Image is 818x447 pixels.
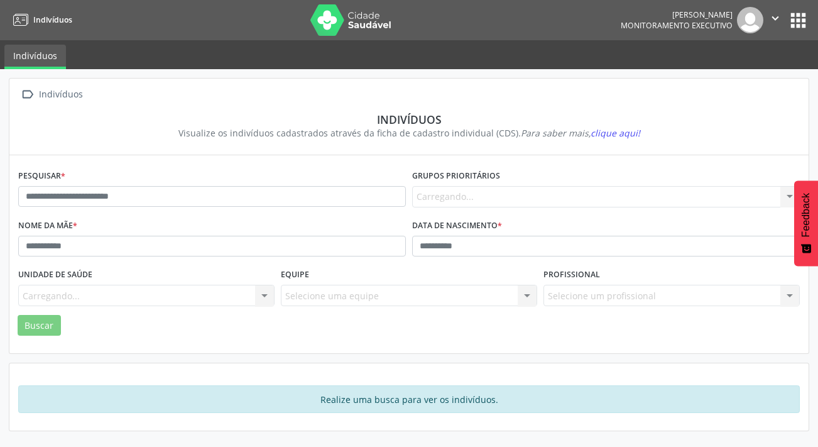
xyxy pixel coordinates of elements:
[4,45,66,69] a: Indivíduos
[737,7,763,33] img: img
[18,265,92,285] label: Unidade de saúde
[621,20,733,31] span: Monitoramento Executivo
[27,113,791,126] div: Indivíduos
[412,167,500,186] label: Grupos prioritários
[36,86,85,104] div: Indivíduos
[412,216,502,236] label: Data de nascimento
[794,180,818,266] button: Feedback - Mostrar pesquisa
[9,9,72,30] a: Indivíduos
[18,86,85,104] a:  Indivíduos
[800,193,812,237] span: Feedback
[787,9,809,31] button: apps
[18,385,800,413] div: Realize uma busca para ver os indivíduos.
[18,216,77,236] label: Nome da mãe
[27,126,791,140] div: Visualize os indivíduos cadastrados através da ficha de cadastro individual (CDS).
[591,127,640,139] span: clique aqui!
[521,127,640,139] i: Para saber mais,
[18,167,65,186] label: Pesquisar
[621,9,733,20] div: [PERSON_NAME]
[33,14,72,25] span: Indivíduos
[18,86,36,104] i: 
[18,315,61,336] button: Buscar
[281,265,309,285] label: Equipe
[768,11,782,25] i: 
[543,265,600,285] label: Profissional
[763,7,787,33] button: 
